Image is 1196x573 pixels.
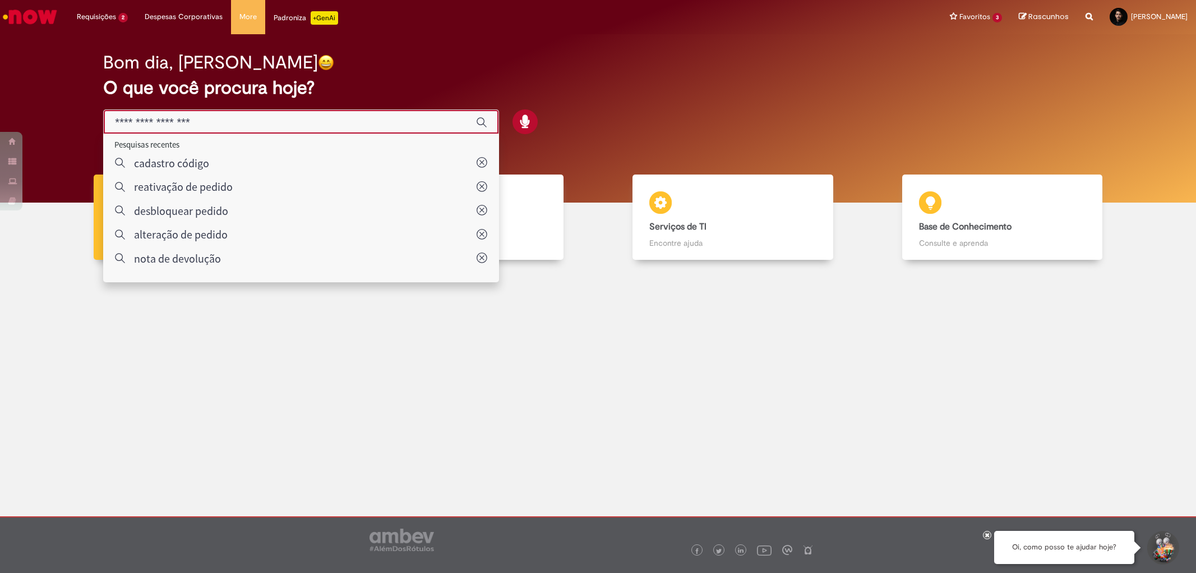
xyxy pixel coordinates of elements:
[103,78,1092,98] h2: O que você procura hoje?
[757,543,772,557] img: logo_footer_youtube.png
[77,11,116,22] span: Requisições
[649,221,706,232] b: Serviços de TI
[274,11,338,25] div: Padroniza
[919,221,1012,232] b: Base de Conhecimento
[598,175,868,260] a: Serviços de TI Encontre ajuda
[919,237,1086,249] p: Consulte e aprenda
[145,11,223,22] span: Despesas Corporativas
[1131,12,1188,21] span: [PERSON_NAME]
[649,237,816,249] p: Encontre ajuda
[370,529,434,551] img: logo_footer_ambev_rotulo_gray.png
[1,6,59,28] img: ServiceNow
[782,545,792,555] img: logo_footer_workplace.png
[803,545,813,555] img: logo_footer_naosei.png
[959,11,990,22] span: Favoritos
[118,13,128,22] span: 2
[694,548,700,554] img: logo_footer_facebook.png
[1028,11,1069,22] span: Rascunhos
[1019,12,1069,22] a: Rascunhos
[318,54,334,71] img: happy-face.png
[994,531,1134,564] div: Oi, como posso te ajudar hoje?
[992,13,1002,22] span: 3
[738,548,744,554] img: logo_footer_linkedin.png
[103,53,318,72] h2: Bom dia, [PERSON_NAME]
[311,11,338,25] p: +GenAi
[867,175,1137,260] a: Base de Conhecimento Consulte e aprenda
[59,175,329,260] a: Tirar dúvidas Tirar dúvidas com Lupi Assist e Gen Ai
[239,11,257,22] span: More
[716,548,722,554] img: logo_footer_twitter.png
[1146,531,1179,565] button: Iniciar Conversa de Suporte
